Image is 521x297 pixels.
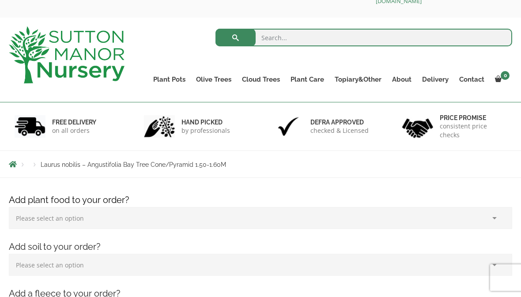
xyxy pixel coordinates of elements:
p: by professionals [181,126,230,135]
img: 2.jpg [144,115,175,138]
a: Plant Pots [148,73,191,86]
a: 0 [490,73,512,86]
a: Olive Trees [191,73,237,86]
img: 4.jpg [402,113,433,140]
a: Cloud Trees [237,73,285,86]
h4: Add plant food to your order? [2,193,519,207]
h6: FREE DELIVERY [52,118,96,126]
img: 3.jpg [273,115,304,138]
a: About [387,73,417,86]
input: Search... [215,29,513,46]
span: 0 [501,71,510,80]
h6: Defra approved [310,118,369,126]
p: on all orders [52,126,96,135]
img: logo [9,26,125,83]
a: Delivery [417,73,454,86]
h6: Price promise [440,114,507,122]
span: Laurus nobilis – Angustifolia Bay Tree Cone/Pyramid 1.50-1.60M [41,161,226,168]
a: Topiary&Other [329,73,387,86]
nav: Breadcrumbs [9,161,512,168]
h6: hand picked [181,118,230,126]
p: consistent price checks [440,122,507,139]
img: 1.jpg [15,115,45,138]
p: checked & Licensed [310,126,369,135]
h4: Add soil to your order? [2,240,519,254]
a: Plant Care [285,73,329,86]
a: Contact [454,73,490,86]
